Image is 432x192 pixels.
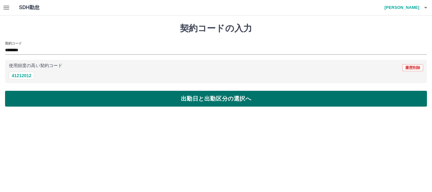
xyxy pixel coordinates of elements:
h2: 契約コード [5,41,22,46]
h1: 契約コードの入力 [5,23,427,34]
button: 41212012 [9,72,34,79]
p: 使用頻度の高い契約コード [9,64,62,68]
button: 履歴削除 [402,64,423,71]
button: 出勤日と出勤区分の選択へ [5,91,427,107]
